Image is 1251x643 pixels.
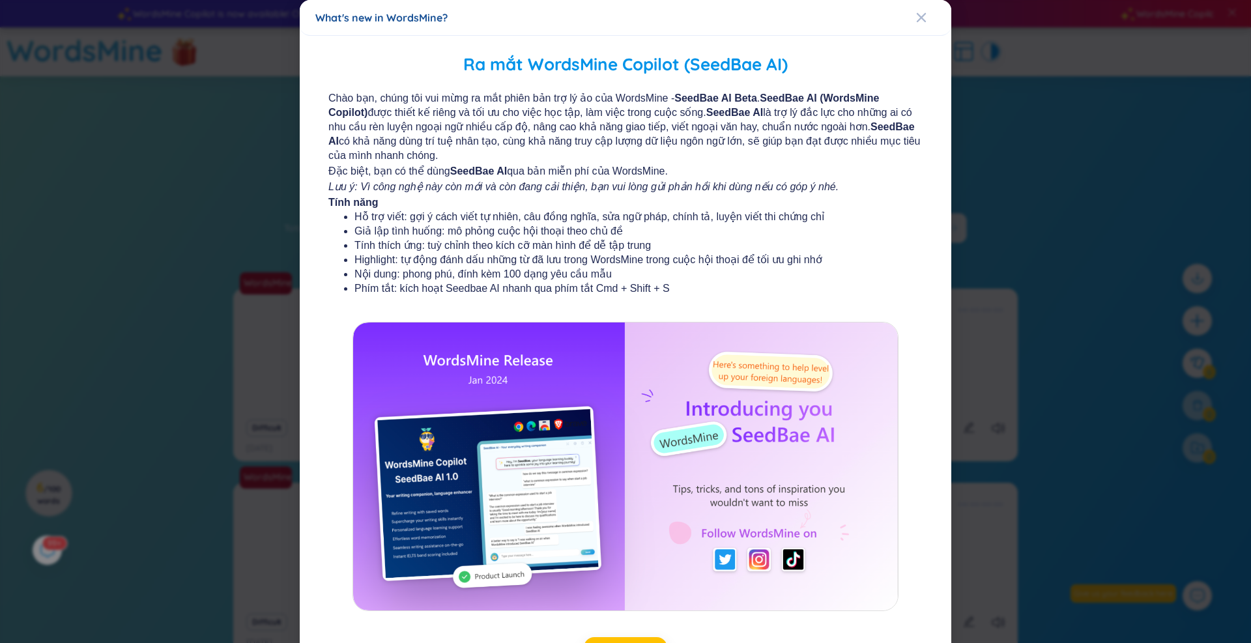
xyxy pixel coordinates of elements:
[674,93,757,104] b: SeedBae AI Beta
[328,93,879,118] b: SeedBae AI (WordsMine Copilot)
[315,10,936,25] div: What's new in WordsMine?
[328,121,915,147] b: SeedBae AI
[328,164,923,179] span: Đặc biệt, bạn có thể dùng qua bản miễn phí của WordsMine.
[328,181,839,192] i: Lưu ý: Vì công nghệ này còn mới và còn đang cải thiện, bạn vui lòng gửi phản hồi khi dùng nếu có ...
[450,165,507,177] b: SeedBae AI
[706,107,763,118] b: SeedBae AI
[354,224,897,238] li: Giả lập tình huống: mô phỏng cuộc hội thoại theo chủ đề
[354,281,897,296] li: Phím tắt: kích hoạt Seedbae AI nhanh qua phím tắt Cmd + Shift + S
[328,91,923,163] span: Chào bạn, chúng tôi vui mừng ra mắt phiên bản trợ lý ảo của WordsMine - . được thiết kế riêng và ...
[354,267,897,281] li: Nội dung: phong phú, đính kèm 100 dạng yêu cầu mẫu
[315,51,936,78] h2: Ra mắt WordsMine Copilot (SeedBae AI)
[354,238,897,253] li: Tính thích ứng: tuỳ chỉnh theo kích cỡ màn hình để dễ tập trung
[328,197,378,208] b: Tính năng
[354,253,897,267] li: Highlight: tự động đánh dấu những từ đã lưu trong WordsMine trong cuộc hội thoại để tối ưu ghi nhớ
[354,210,897,224] li: Hỗ trợ viết: gợi ý cách viết tự nhiên, câu đồng nghĩa, sửa ngữ pháp, chính tả, luyện viết thi chứ...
